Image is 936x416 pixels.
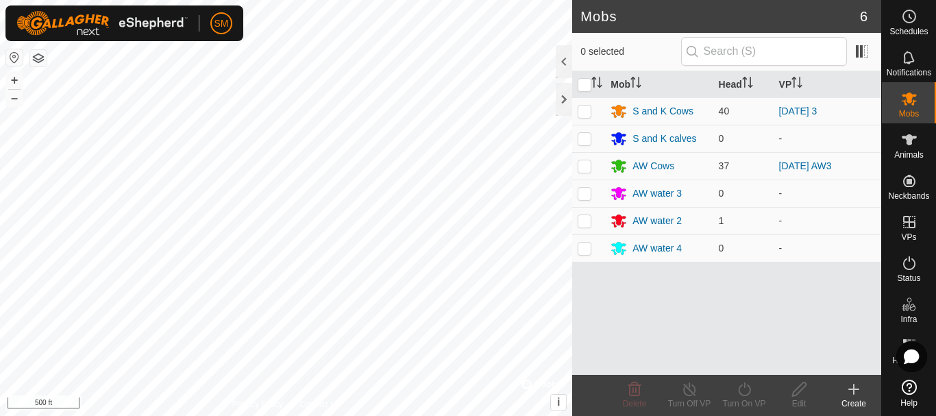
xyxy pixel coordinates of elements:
[882,374,936,413] a: Help
[826,397,881,410] div: Create
[774,207,881,234] td: -
[888,192,929,200] span: Neckbands
[900,315,917,323] span: Infra
[16,11,188,36] img: Gallagher Logo
[6,90,23,106] button: –
[580,8,860,25] h2: Mobs
[713,71,774,98] th: Head
[30,50,47,66] button: Map Layers
[6,72,23,88] button: +
[681,37,847,66] input: Search (S)
[630,79,641,90] p-sorticon: Activate to sort
[662,397,717,410] div: Turn Off VP
[900,399,917,407] span: Help
[774,125,881,152] td: -
[232,398,284,411] a: Privacy Policy
[632,214,682,228] div: AW water 2
[774,71,881,98] th: VP
[299,398,340,411] a: Contact Us
[551,395,566,410] button: i
[719,188,724,199] span: 0
[632,104,693,119] div: S and K Cows
[894,151,924,159] span: Animals
[774,180,881,207] td: -
[897,274,920,282] span: Status
[719,133,724,144] span: 0
[719,160,730,171] span: 37
[892,356,926,365] span: Heatmap
[214,16,229,31] span: SM
[6,49,23,66] button: Reset Map
[632,159,674,173] div: AW Cows
[887,69,931,77] span: Notifications
[719,106,730,117] span: 40
[557,396,560,408] span: i
[632,132,696,146] div: S and K calves
[779,160,832,171] a: [DATE] AW3
[742,79,753,90] p-sorticon: Activate to sort
[899,110,919,118] span: Mobs
[719,243,724,254] span: 0
[605,71,713,98] th: Mob
[860,6,867,27] span: 6
[623,399,647,408] span: Delete
[774,234,881,262] td: -
[632,241,682,256] div: AW water 4
[772,397,826,410] div: Edit
[791,79,802,90] p-sorticon: Activate to sort
[717,397,772,410] div: Turn On VP
[580,45,680,59] span: 0 selected
[779,106,817,117] a: [DATE] 3
[889,27,928,36] span: Schedules
[591,79,602,90] p-sorticon: Activate to sort
[901,233,916,241] span: VPs
[632,186,682,201] div: AW water 3
[719,215,724,226] span: 1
